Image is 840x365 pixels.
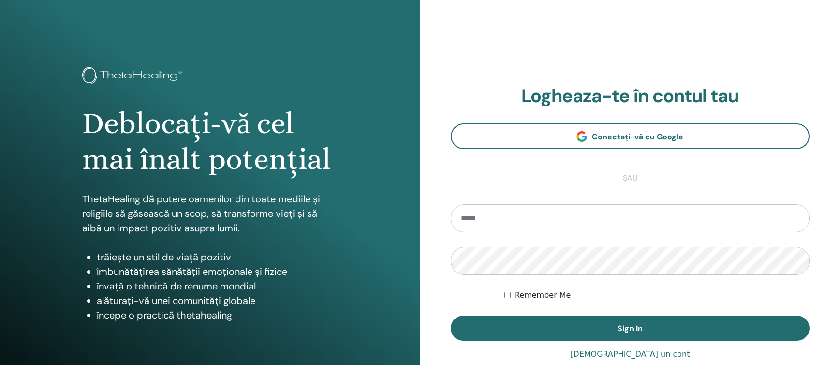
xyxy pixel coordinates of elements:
[451,85,810,107] h2: Logheaza-te în contul tau
[618,172,642,184] span: sau
[97,250,338,264] li: trăiește un stil de viață pozitiv
[451,123,810,149] a: Conectați-vă cu Google
[515,289,571,301] label: Remember Me
[592,132,683,142] span: Conectați-vă cu Google
[82,192,338,235] p: ThetaHealing dă putere oamenilor din toate mediile și religiile să găsească un scop, să transform...
[82,106,338,178] h1: Deblocați-vă cel mai înalt potențial
[97,293,338,308] li: alăturați-vă unei comunități globale
[97,264,338,279] li: îmbunătățirea sănătății emoționale și fizice
[618,323,643,334] span: Sign In
[451,316,810,341] button: Sign In
[570,349,690,360] a: [DEMOGRAPHIC_DATA] un cont
[97,308,338,322] li: începe o practică thetahealing
[504,289,810,301] div: Keep me authenticated indefinitely or until I manually logout
[97,279,338,293] li: învață o tehnică de renume mondial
